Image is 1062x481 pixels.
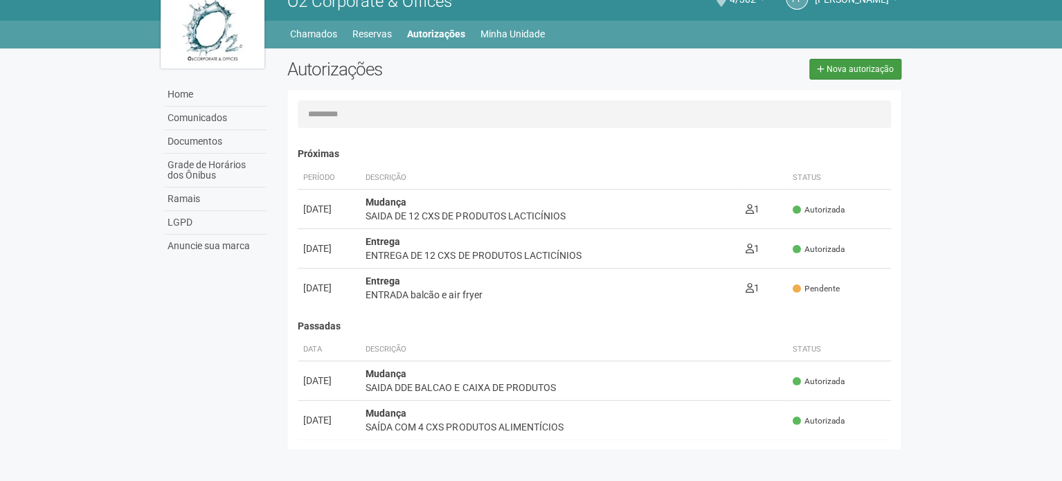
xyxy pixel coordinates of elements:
[366,420,782,434] div: SAÍDA COM 4 CXS PRODUTOS ALIMENTÍCIOS
[298,167,360,190] th: Período
[787,167,891,190] th: Status
[298,321,891,332] h4: Passadas
[366,209,734,223] div: SAIDA DE 12 CXS DE PRODUTOS LACTICÍNIOS
[787,338,891,361] th: Status
[366,248,734,262] div: ENTREGA DE 12 CXS DE PRODUTOS LACTICÍNIOS
[303,413,354,427] div: [DATE]
[809,59,901,80] a: Nova autorização
[360,167,739,190] th: Descrição
[352,24,392,44] a: Reservas
[164,188,267,211] a: Ramais
[298,149,891,159] h4: Próximas
[298,338,360,361] th: Data
[827,64,894,74] span: Nova autorização
[287,59,584,80] h2: Autorizações
[745,243,759,254] span: 1
[366,408,406,419] strong: Mudança
[793,244,845,255] span: Autorizada
[366,368,406,379] strong: Mudança
[164,107,267,130] a: Comunicados
[303,242,354,255] div: [DATE]
[164,83,267,107] a: Home
[303,281,354,295] div: [DATE]
[793,415,845,427] span: Autorizada
[793,283,840,295] span: Pendente
[290,24,337,44] a: Chamados
[480,24,545,44] a: Minha Unidade
[164,154,267,188] a: Grade de Horários dos Ônibus
[793,204,845,216] span: Autorizada
[745,282,759,293] span: 1
[793,376,845,388] span: Autorizada
[303,374,354,388] div: [DATE]
[366,381,782,394] div: SAIDA DDE BALCAO E CAIXA DE PRODUTOS
[407,24,465,44] a: Autorizações
[366,197,406,208] strong: Mudança
[360,338,787,361] th: Descrição
[303,202,354,216] div: [DATE]
[164,235,267,257] a: Anuncie sua marca
[164,211,267,235] a: LGPD
[366,288,734,302] div: ENTRADA balcão e air fryer
[366,236,400,247] strong: Entrega
[164,130,267,154] a: Documentos
[366,275,400,287] strong: Entrega
[745,203,759,215] span: 1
